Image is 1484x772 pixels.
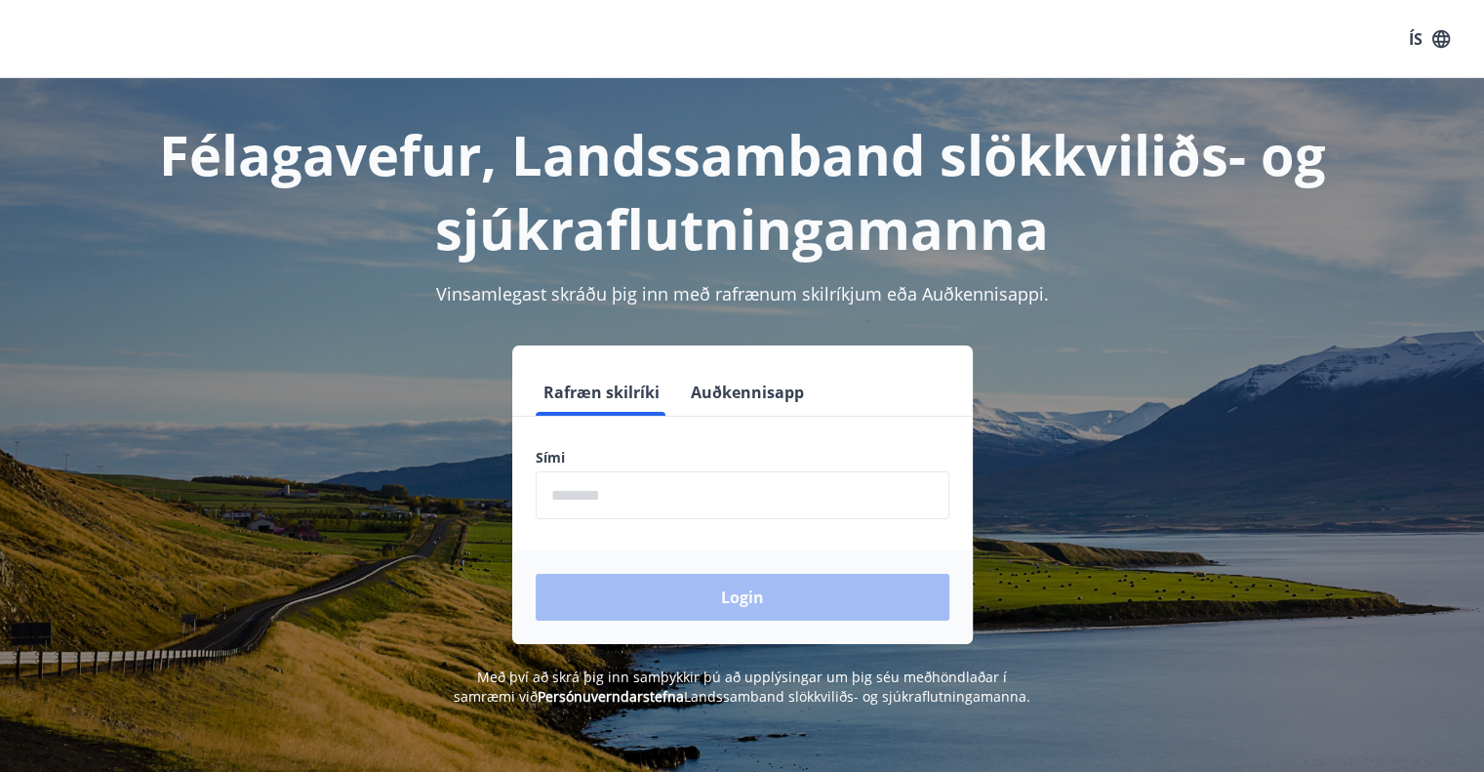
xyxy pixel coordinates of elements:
[536,369,667,416] button: Rafræn skilríki
[454,668,1030,706] span: Með því að skrá þig inn samþykkir þú að upplýsingar um þig séu meðhöndlaðar í samræmi við Landssa...
[63,117,1422,265] h1: Félagavefur, Landssamband slökkviliðs- og sjúkraflutningamanna
[538,687,684,706] a: Persónuverndarstefna
[436,282,1049,305] span: Vinsamlegast skráðu þig inn með rafrænum skilríkjum eða Auðkennisappi.
[683,369,812,416] button: Auðkennisapp
[1398,21,1461,57] button: ÍS
[536,448,949,467] label: Sími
